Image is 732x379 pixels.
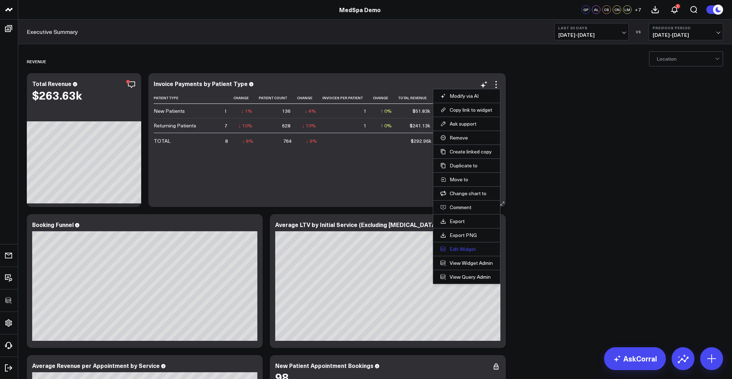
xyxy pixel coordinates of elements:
div: 136 [282,107,291,115]
b: Previous Period [653,26,719,30]
th: Change [297,92,322,104]
div: $241.13k [410,122,430,129]
a: SQL Client [2,294,16,307]
div: VS [632,30,645,34]
div: ↓ 1% [241,107,252,115]
th: Change [233,92,259,104]
button: Move to [440,176,493,183]
div: New Patients [154,107,185,115]
div: New Patient Appointment Bookings [275,362,374,369]
a: Executive Summary [27,28,78,36]
div: 1 [363,122,366,129]
th: Patient Type [154,92,225,104]
div: Average LTV by Initial Service (Excluding [MEDICAL_DATA]) [275,221,439,228]
div: 1 [363,107,366,115]
button: Create linked copy [440,148,493,155]
div: Revenue [27,53,46,70]
div: Returning Patients [154,122,196,129]
button: Previous Period[DATE]-[DATE] [649,23,723,40]
a: View Query Admin [440,274,493,280]
th: Patient Count [259,92,297,104]
div: $51.83k [412,107,430,115]
div: $263.63k [32,89,82,101]
div: 764 [283,137,292,145]
div: Average Revenue per Appointment by Service [32,362,160,369]
span: [DATE] - [DATE] [558,32,625,38]
b: Last 30 Days [558,26,625,30]
button: Duplicate to [440,162,493,169]
div: ↓ 10% [302,122,316,129]
a: AskCorral [604,347,666,370]
div: GP [582,5,590,14]
div: ↑ 0% [381,122,392,129]
button: Modify via AI [440,93,493,99]
button: Remove [440,135,493,141]
div: $292.96k [411,137,431,145]
div: LM [623,5,632,14]
button: Change chart to [440,190,493,197]
th: Invoices Per Patient [322,92,373,104]
div: CN [613,5,621,14]
button: +7 [633,5,642,14]
div: ↓ 4% [305,107,316,115]
div: AL [592,5,600,14]
div: ↓ 10% [238,122,252,129]
div: TOTAL [154,137,170,145]
div: 628 [282,122,291,129]
th: Total Revenue [398,92,437,104]
div: ↓ 8% [242,137,253,145]
div: CS [602,5,611,14]
span: + 7 [635,7,641,12]
div: Booking Funnel [32,221,74,228]
button: Edit Widget [440,246,493,252]
button: Last 30 Days[DATE]-[DATE] [554,23,629,40]
a: Export PNG [440,232,493,238]
th: Change [373,92,398,104]
a: Export [440,218,493,224]
a: View Widget Admin [440,260,493,266]
div: ↑ 0% [381,107,392,115]
div: Invoice Payments by Patient Type [154,80,248,87]
div: ↓ 9% [306,137,317,145]
button: Comment [440,204,493,211]
button: Copy link to widget [440,107,493,113]
a: Log Out [2,362,16,374]
div: 1 [676,4,680,9]
button: Ask support [440,121,493,127]
span: [DATE] - [DATE] [653,32,719,38]
a: MedSpa Demo [339,6,381,14]
div: Total Revenue [32,80,71,87]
